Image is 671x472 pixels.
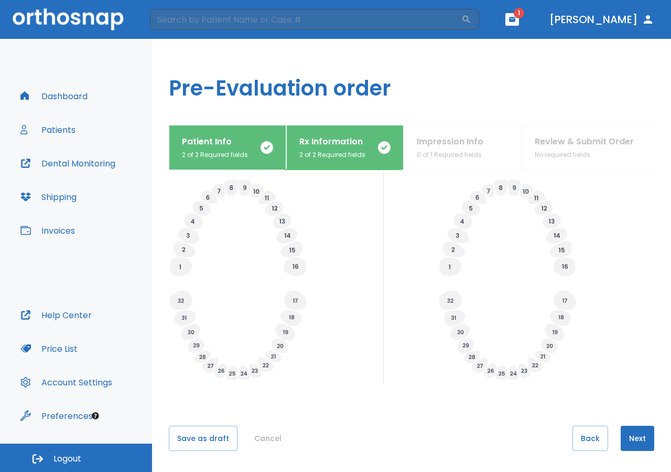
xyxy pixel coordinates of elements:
button: Shipping [14,184,83,209]
button: Patients [14,117,82,142]
button: Next [621,426,654,451]
p: Patient Info [182,135,248,148]
button: Help Center [14,302,98,328]
button: Preferences [14,403,99,428]
button: Save as draft [169,426,237,451]
p: Rx Information [299,135,365,148]
h1: Pre-Evaluation order [152,39,671,125]
img: Orthosnap [13,8,124,30]
button: Account Settings [14,370,118,395]
p: 2 of 2 Required fields [182,150,248,160]
button: Dental Monitoring [14,151,122,176]
span: Logout [53,453,81,465]
div: Tooltip anchor [91,411,100,421]
p: 2 of 2 Required fields [299,150,365,160]
span: 1 [514,8,524,18]
input: Search by Patient Name or Case # [150,9,461,30]
button: [PERSON_NAME] [545,10,658,29]
button: Dashboard [14,83,94,109]
button: Back [572,426,608,451]
button: Cancel [250,426,286,451]
button: Price List [14,336,84,361]
button: Invoices [14,218,81,243]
